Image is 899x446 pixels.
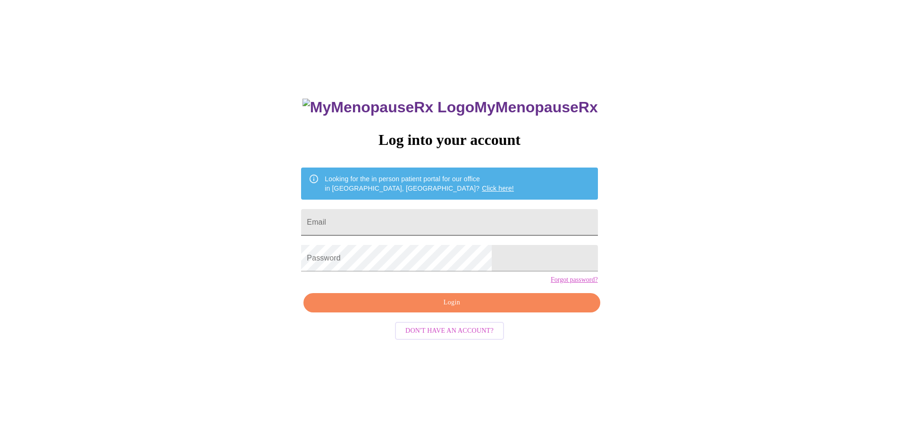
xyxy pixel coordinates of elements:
h3: MyMenopauseRx [302,99,598,116]
img: MyMenopauseRx Logo [302,99,474,116]
a: Don't have an account? [393,326,506,334]
a: Forgot password? [551,276,598,284]
div: Looking for the in person patient portal for our office in [GEOGRAPHIC_DATA], [GEOGRAPHIC_DATA]? [325,170,514,197]
span: Login [314,297,589,309]
span: Don't have an account? [405,325,494,337]
button: Login [303,293,600,312]
a: Click here! [482,185,514,192]
button: Don't have an account? [395,322,504,340]
h3: Log into your account [301,131,597,149]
